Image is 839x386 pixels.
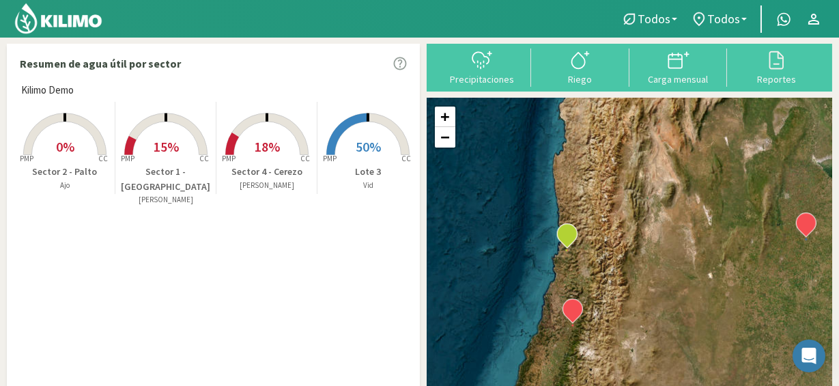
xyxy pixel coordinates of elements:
[433,49,532,85] button: Precipitaciones
[199,154,209,164] tspan: CC
[638,12,670,26] span: Todos
[222,154,236,164] tspan: PMP
[115,194,216,206] p: [PERSON_NAME]
[115,165,216,194] p: Sector 1 - [GEOGRAPHIC_DATA]
[707,12,740,26] span: Todos
[300,154,310,164] tspan: CC
[14,180,115,191] p: Ajo
[634,74,724,84] div: Carga mensual
[19,154,33,164] tspan: PMP
[14,2,103,35] img: Kilimo
[731,74,821,84] div: Reportes
[629,49,728,85] button: Carga mensual
[317,165,418,179] p: Lote 3
[21,83,74,98] span: Kilimo Demo
[793,340,825,372] div: Open Intercom Messenger
[154,138,179,155] span: 15%
[255,138,280,155] span: 18%
[14,165,115,179] p: Sector 2 - Palto
[98,154,108,164] tspan: CC
[356,138,381,155] span: 50%
[216,165,317,179] p: Sector 4 - Cerezo
[317,180,418,191] p: Vid
[20,55,181,72] p: Resumen de agua útil por sector
[120,154,134,164] tspan: PMP
[435,127,455,148] a: Zoom out
[435,107,455,127] a: Zoom in
[56,138,74,155] span: 0%
[438,74,528,84] div: Precipitaciones
[531,49,629,85] button: Riego
[216,180,317,191] p: [PERSON_NAME]
[323,154,337,164] tspan: PMP
[727,49,825,85] button: Reportes
[402,154,412,164] tspan: CC
[535,74,625,84] div: Riego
